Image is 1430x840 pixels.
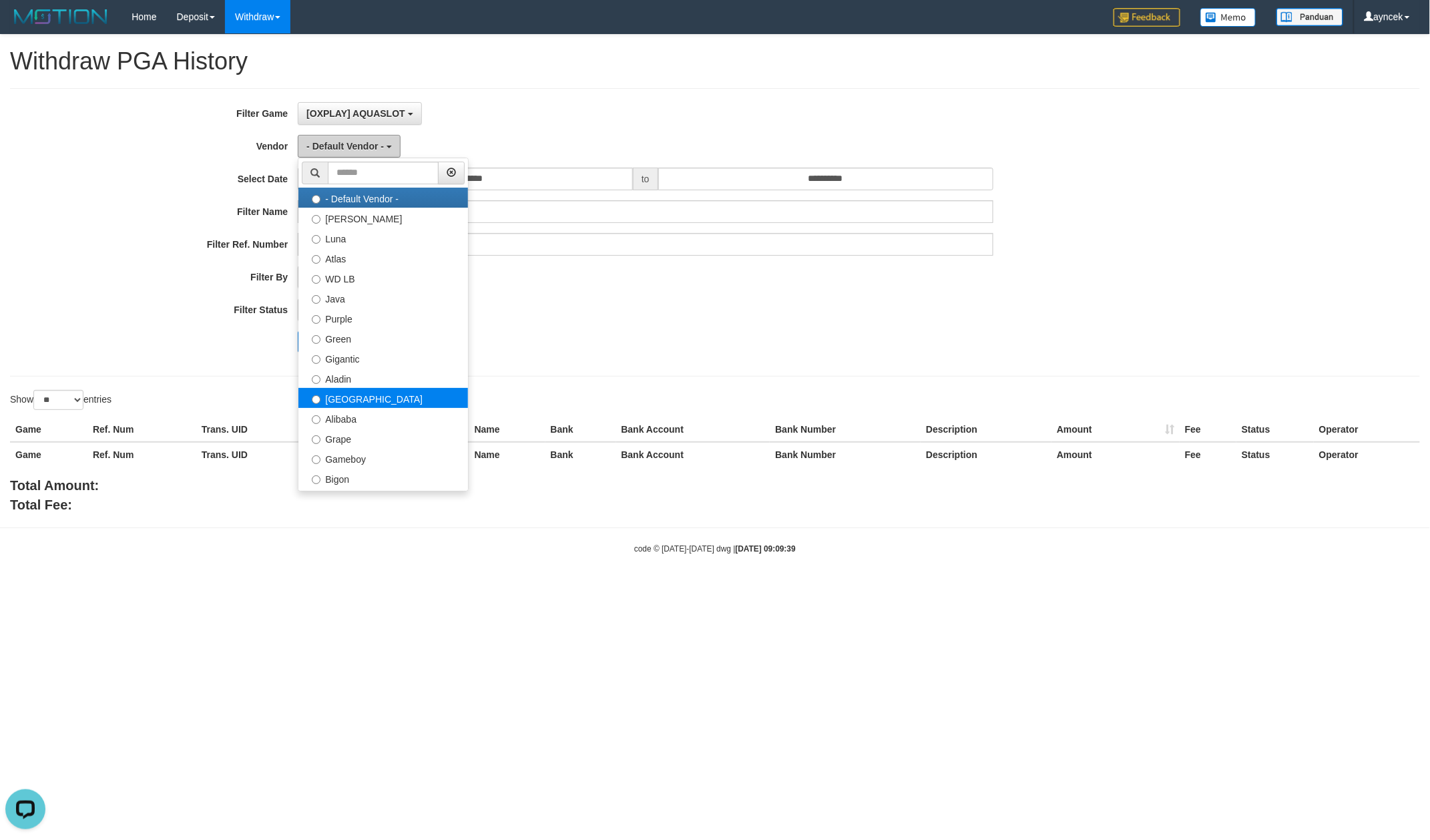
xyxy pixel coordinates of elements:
[10,417,87,442] th: Game
[312,335,320,344] input: Green
[1051,417,1180,442] th: Amount
[298,488,468,508] label: Allstar
[196,417,316,442] th: Trans. UID
[1180,442,1236,467] th: Fee
[298,368,468,388] label: Aladin
[298,348,468,368] label: Gigantic
[469,417,545,442] th: Name
[10,478,99,493] b: Total Amount:
[298,268,468,288] label: WD LB
[312,355,320,364] input: Gigantic
[1276,8,1343,26] img: panduan.png
[298,328,468,348] label: Green
[312,315,320,324] input: Purple
[616,442,770,467] th: Bank Account
[736,544,796,554] strong: [DATE] 09:09:39
[921,442,1051,467] th: Description
[1114,8,1180,27] img: Feedback.jpg
[298,408,468,428] label: Alibaba
[298,208,468,228] label: [PERSON_NAME]
[312,435,320,444] input: Grape
[616,417,770,442] th: Bank Account
[298,288,468,308] label: Java
[10,48,1420,75] h1: Withdraw PGA History
[87,417,196,442] th: Ref. Num
[196,442,316,467] th: Trans. UID
[770,442,921,467] th: Bank Number
[298,248,468,268] label: Atlas
[298,308,468,328] label: Purple
[33,390,83,410] select: Showentries
[312,415,320,424] input: Alibaba
[1051,442,1180,467] th: Amount
[298,448,468,468] label: Gameboy
[298,468,468,488] label: Bigon
[921,417,1051,442] th: Description
[1314,417,1420,442] th: Operator
[306,108,405,119] span: [OXPLAY] AQUASLOT
[298,188,468,208] label: - Default Vendor -
[312,235,320,244] input: Luna
[634,544,796,554] small: code © [DATE]-[DATE] dwg |
[770,417,921,442] th: Bank Number
[5,5,45,45] button: Open LiveChat chat widget
[1236,417,1314,442] th: Status
[10,7,111,27] img: MOTION_logo.png
[312,195,320,204] input: - Default Vendor -
[10,497,72,512] b: Total Fee:
[1200,8,1256,27] img: Button%20Memo.svg
[545,417,616,442] th: Bank
[312,395,320,404] input: [GEOGRAPHIC_DATA]
[312,215,320,224] input: [PERSON_NAME]
[1236,442,1314,467] th: Status
[633,168,658,190] span: to
[312,455,320,464] input: Gameboy
[469,442,545,467] th: Name
[545,442,616,467] th: Bank
[87,442,196,467] th: Ref. Num
[312,295,320,304] input: Java
[298,228,468,248] label: Luna
[298,388,468,408] label: [GEOGRAPHIC_DATA]
[298,102,421,125] button: [OXPLAY] AQUASLOT
[298,135,401,158] button: - Default Vendor -
[1314,442,1420,467] th: Operator
[298,428,468,448] label: Grape
[312,255,320,264] input: Atlas
[10,442,87,467] th: Game
[312,375,320,384] input: Aladin
[10,390,111,410] label: Show entries
[312,275,320,284] input: WD LB
[306,141,384,152] span: - Default Vendor -
[312,475,320,484] input: Bigon
[1180,417,1236,442] th: Fee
